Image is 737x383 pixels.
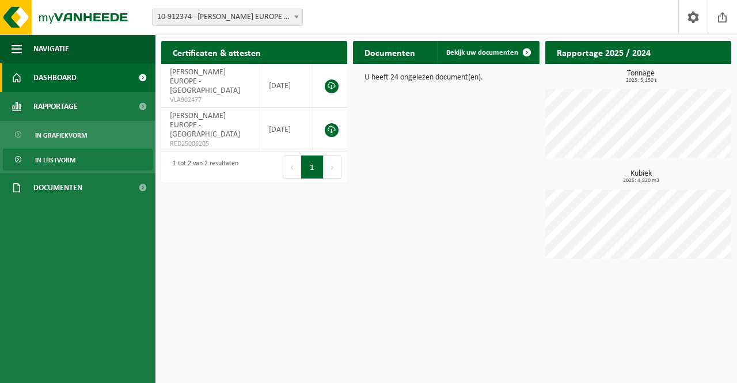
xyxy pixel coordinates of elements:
h3: Kubiek [551,170,731,184]
td: [DATE] [260,108,314,151]
span: RED25006205 [170,139,251,149]
a: Bekijk uw documenten [437,41,538,64]
span: In lijstvorm [35,149,75,171]
span: Dashboard [33,63,77,92]
span: 2025: 4,820 m3 [551,178,731,184]
span: 10-912374 - FIKE EUROPE - HERENTALS [152,9,303,26]
p: U heeft 24 ongelezen document(en). [364,74,527,82]
a: Bekijk rapportage [645,63,730,86]
span: VLA902477 [170,96,251,105]
h2: Documenten [353,41,427,63]
span: Documenten [33,173,82,202]
span: Navigatie [33,35,69,63]
span: 2025: 5,150 t [551,78,731,84]
h3: Tonnage [551,70,731,84]
span: In grafiekvorm [35,124,87,146]
button: Previous [283,156,301,179]
h2: Rapportage 2025 / 2024 [545,41,662,63]
h2: Certificaten & attesten [161,41,272,63]
span: Bekijk uw documenten [446,49,518,56]
button: 1 [301,156,324,179]
span: [PERSON_NAME] EUROPE - [GEOGRAPHIC_DATA] [170,68,240,95]
div: 1 tot 2 van 2 resultaten [167,154,238,180]
a: In grafiekvorm [3,124,153,146]
span: Rapportage [33,92,78,121]
a: In lijstvorm [3,149,153,170]
button: Next [324,156,341,179]
td: [DATE] [260,64,314,108]
span: 10-912374 - FIKE EUROPE - HERENTALS [153,9,302,25]
span: [PERSON_NAME] EUROPE - [GEOGRAPHIC_DATA] [170,112,240,139]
